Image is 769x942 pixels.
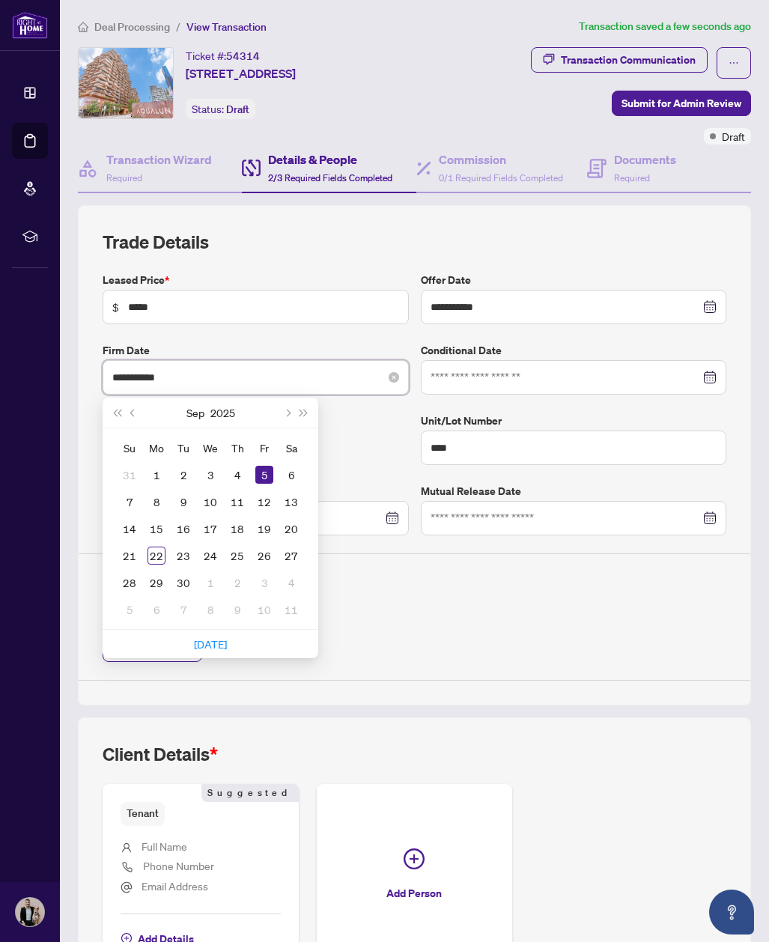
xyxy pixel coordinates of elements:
span: View Transaction [186,20,267,34]
span: Phone Number [143,859,214,872]
div: Transaction Communication [561,48,696,72]
span: 0/1 Required Fields Completed [439,172,563,183]
td: 2025-10-02 [224,569,251,596]
th: Mo [143,434,170,461]
h2: Client Details [103,742,218,766]
label: Leased Price [103,272,409,288]
button: Next year (Control + right) [296,398,312,428]
span: 2/3 Required Fields Completed [268,172,392,183]
div: 29 [148,574,165,592]
td: 2025-09-14 [116,515,143,542]
div: 2 [174,466,192,484]
span: Submit for Admin Review [621,91,741,115]
span: 54314 [226,49,260,63]
td: 2025-09-29 [143,569,170,596]
div: 14 [121,520,139,538]
span: home [78,22,88,32]
h4: Deposit [103,566,726,584]
td: 2025-08-31 [116,461,143,488]
td: 2025-10-11 [278,596,305,623]
div: 27 [282,547,300,565]
div: 1 [148,466,165,484]
td: 2025-09-05 [251,461,278,488]
h4: Commission [439,151,563,168]
td: 2025-09-17 [197,515,224,542]
div: 28 [121,574,139,592]
span: [STREET_ADDRESS] [186,64,296,82]
div: 17 [201,520,219,538]
span: Email Address [142,879,208,893]
th: Th [224,434,251,461]
label: Mutual Release Date [421,483,727,499]
div: Status: [186,99,255,119]
td: 2025-09-16 [170,515,197,542]
span: plus-circle [404,848,425,869]
td: 2025-09-19 [251,515,278,542]
td: 2025-10-04 [278,569,305,596]
span: ellipsis [729,58,739,68]
div: 18 [228,520,246,538]
td: 2025-10-08 [197,596,224,623]
div: 6 [282,466,300,484]
th: Su [116,434,143,461]
td: 2025-09-10 [197,488,224,515]
span: Deal Processing [94,20,170,34]
a: [DATE] [194,637,227,651]
div: 15 [148,520,165,538]
div: 1 [201,574,219,592]
div: 11 [282,601,300,619]
th: Sa [278,434,305,461]
button: Open asap [709,890,754,935]
div: 7 [121,493,139,511]
td: 2025-09-15 [143,515,170,542]
td: 2025-09-28 [116,569,143,596]
div: 4 [282,574,300,592]
td: 2025-09-01 [143,461,170,488]
h4: Details & People [268,151,392,168]
div: 25 [228,547,246,565]
div: 12 [255,493,273,511]
td: 2025-09-18 [224,515,251,542]
button: Last year (Control + left) [109,398,125,428]
div: 7 [174,601,192,619]
div: 10 [201,493,219,511]
td: 2025-10-10 [251,596,278,623]
td: 2025-09-06 [278,461,305,488]
td: 2025-09-12 [251,488,278,515]
div: 2 [228,574,246,592]
td: 2025-10-05 [116,596,143,623]
h2: Trade Details [103,230,726,254]
div: 23 [174,547,192,565]
label: Unit/Lot Number [421,413,727,429]
h4: Documents [614,151,676,168]
td: 2025-09-25 [224,542,251,569]
button: Next month (PageDown) [279,398,295,428]
div: 3 [255,574,273,592]
img: IMG-C12372335_1.jpg [79,48,173,118]
div: 9 [228,601,246,619]
label: Conditional Date [421,342,727,359]
td: 2025-09-24 [197,542,224,569]
th: Fr [251,434,278,461]
div: 5 [255,466,273,484]
div: 5 [121,601,139,619]
div: Ticket #: [186,47,260,64]
li: / [176,18,180,35]
span: Draft [226,103,249,116]
span: Suggested [201,784,299,802]
div: 3 [201,466,219,484]
button: Transaction Communication [531,47,708,73]
td: 2025-09-04 [224,461,251,488]
span: Draft [722,128,745,145]
td: 2025-09-13 [278,488,305,515]
button: Choose a month [186,398,204,428]
td: 2025-09-27 [278,542,305,569]
img: Profile Icon [16,898,44,926]
div: 30 [174,574,192,592]
div: 16 [174,520,192,538]
span: Tenant [121,802,165,825]
span: Full Name [142,839,187,853]
div: 8 [201,601,219,619]
label: Firm Date [103,342,409,359]
div: 9 [174,493,192,511]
